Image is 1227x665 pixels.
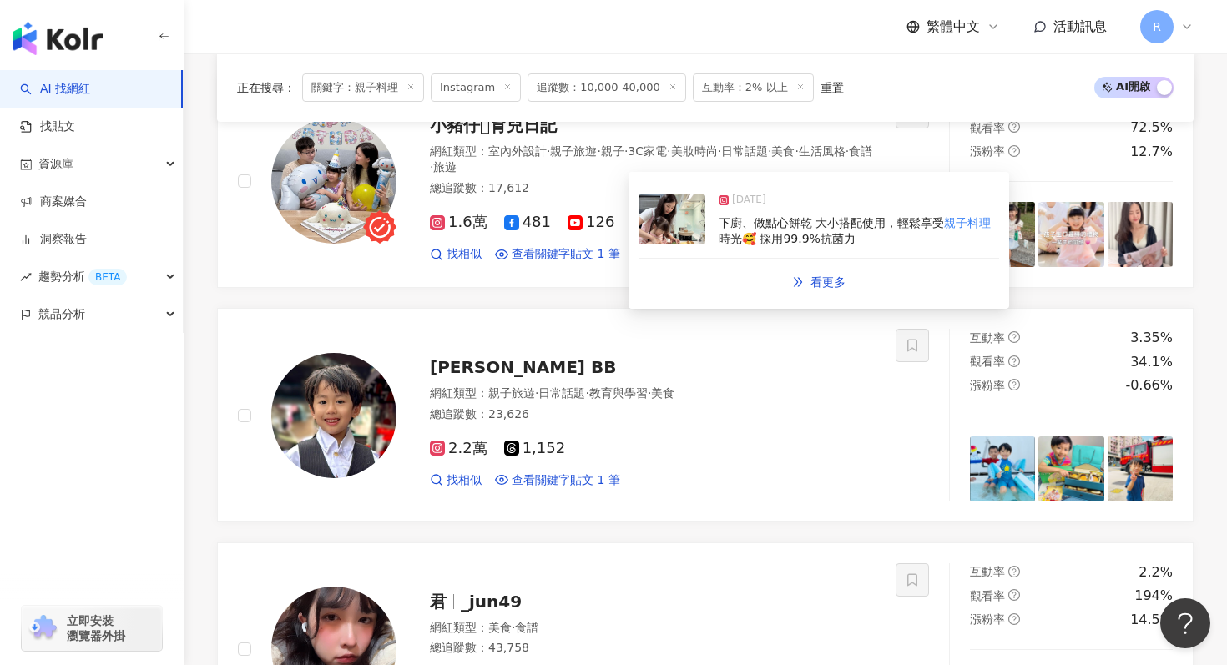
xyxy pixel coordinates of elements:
[970,144,1005,158] span: 漲粉率
[648,386,651,400] span: ·
[810,275,846,289] span: 看更多
[13,22,103,55] img: logo
[495,472,620,489] a: 查看關鍵字貼文 1 筆
[515,621,538,634] span: 食譜
[970,379,1005,392] span: 漲粉率
[430,592,447,612] span: 君
[1153,18,1161,36] span: R
[512,246,620,263] span: 查看關鍵字貼文 1 筆
[1008,145,1020,157] span: question-circle
[430,180,876,197] div: 總追蹤數 ： 17,612
[20,81,90,98] a: searchAI 找網紅
[20,194,87,210] a: 商案媒合
[27,615,59,642] img: chrome extension
[624,144,628,158] span: ·
[504,214,551,231] span: 481
[568,214,614,231] span: 126
[495,246,620,263] a: 查看關鍵字貼文 1 筆
[1130,143,1173,161] div: 12.7%
[1108,202,1173,267] img: post-image
[1130,118,1173,137] div: 72.5%
[430,160,433,174] span: ·
[719,216,944,229] span: 下廚、做點心餅乾 大小搭配使用，輕鬆享受
[849,144,872,158] span: 食譜
[217,74,1194,289] a: KOL Avatar小豬仔𓃟育兒日記網紅類型：室內外設計·親子旅遊·親子·3C家電·美妝時尚·日常話題·美食·生活風格·食譜·旅遊總追蹤數：17,6121.6萬4811261,494找相似查看關...
[1134,587,1173,605] div: 194%
[67,613,125,643] span: 立即安裝 瀏覽器外掛
[1139,563,1173,582] div: 2.2%
[430,406,876,423] div: 總追蹤數 ： 23,626
[693,73,814,102] span: 互動率：2% 以上
[488,144,547,158] span: 室內外設計
[271,118,396,244] img: KOL Avatar
[1160,598,1210,648] iframe: Help Scout Beacon - Open
[38,145,73,183] span: 資源庫
[639,194,705,244] img: post-image
[1125,376,1173,395] div: -0.66%
[430,640,876,657] div: 總追蹤數 ： 43,758
[38,295,85,333] span: 競品分析
[671,144,718,158] span: 美妝時尚
[799,144,846,158] span: 生活風格
[1008,379,1020,390] span: question-circle
[771,144,795,158] span: 美食
[431,73,521,102] span: Instagram
[970,121,1005,134] span: 觀看率
[719,232,856,245] span: 時光🥰 採用99.9%抗菌力
[430,357,616,377] span: [PERSON_NAME] BB
[667,144,670,158] span: ·
[821,81,844,94] div: 重置
[547,144,550,158] span: ·
[792,276,804,288] span: double-right
[271,353,396,478] img: KOL Avatar
[1053,18,1107,34] span: 活動訊息
[512,621,515,634] span: ·
[447,246,482,263] span: 找相似
[461,592,522,612] span: _jun49
[1130,329,1173,347] div: 3.35%
[1038,436,1103,501] img: post-image
[538,386,585,400] span: 日常話題
[768,144,771,158] span: ·
[970,612,1005,626] span: 漲粉率
[430,214,487,231] span: 1.6萬
[1008,566,1020,577] span: question-circle
[217,308,1194,522] a: KOL Avatar[PERSON_NAME] BB網紅類型：親子旅遊·日常話題·教育與學習·美食總追蹤數：23,6262.2萬1,152找相似查看關鍵字貼文 1 筆互動率question-ci...
[970,436,1035,501] img: post-image
[20,118,75,135] a: 找貼文
[430,144,876,176] div: 網紅類型 ：
[237,81,295,94] span: 正在搜尋 ：
[1008,355,1020,367] span: question-circle
[628,144,667,158] span: 3C家電
[732,192,766,209] span: [DATE]
[430,115,557,135] span: 小豬仔𓃟育兒日記
[721,144,768,158] span: 日常話題
[944,216,991,229] mark: 親子料理
[22,606,162,651] a: chrome extension立即安裝 瀏覽器外掛
[1008,589,1020,601] span: question-circle
[718,144,721,158] span: ·
[1130,353,1173,371] div: 34.1%
[528,73,686,102] span: 追蹤數：10,000-40,000
[430,246,482,263] a: 找相似
[430,620,876,637] div: 網紅類型 ：
[20,231,87,248] a: 洞察報告
[550,144,597,158] span: 親子旅遊
[927,18,980,36] span: 繁體中文
[795,144,798,158] span: ·
[970,589,1005,602] span: 觀看率
[488,621,512,634] span: 美食
[589,386,648,400] span: 教育與學習
[430,440,487,457] span: 2.2萬
[970,331,1005,345] span: 互動率
[1008,613,1020,625] span: question-circle
[651,386,674,400] span: 美食
[1108,436,1173,501] img: post-image
[775,265,863,299] a: double-right看更多
[846,144,849,158] span: ·
[1008,121,1020,133] span: question-circle
[20,271,32,283] span: rise
[585,386,588,400] span: ·
[601,144,624,158] span: 親子
[447,472,482,489] span: 找相似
